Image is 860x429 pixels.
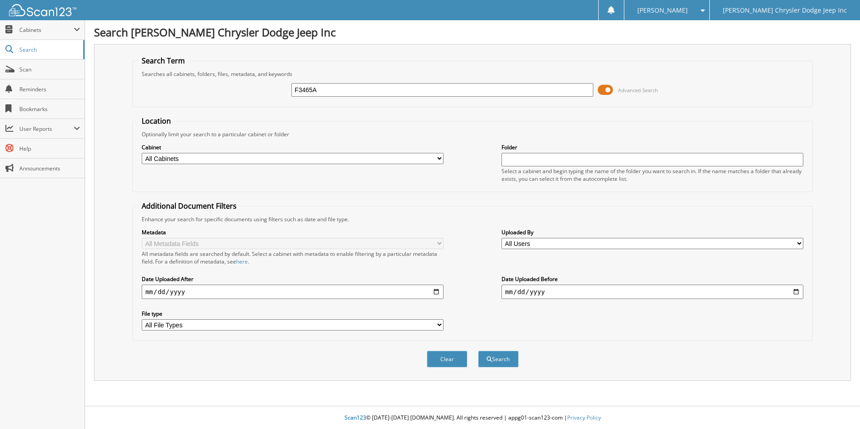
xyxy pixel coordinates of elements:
[137,70,808,78] div: Searches all cabinets, folders, files, metadata, and keywords
[478,351,519,367] button: Search
[19,125,74,133] span: User Reports
[815,386,860,429] iframe: Chat Widget
[9,4,76,16] img: scan123-logo-white.svg
[345,414,366,421] span: Scan123
[142,285,443,299] input: start
[142,250,443,265] div: All metadata fields are searched by default. Select a cabinet with metadata to enable filtering b...
[502,285,803,299] input: end
[19,105,80,113] span: Bookmarks
[19,66,80,73] span: Scan
[19,145,80,152] span: Help
[637,8,688,13] span: [PERSON_NAME]
[723,8,847,13] span: [PERSON_NAME] Chrysler Dodge Jeep Inc
[137,116,175,126] legend: Location
[142,275,443,283] label: Date Uploaded After
[137,215,808,223] div: Enhance your search for specific documents using filters such as date and file type.
[85,407,860,429] div: © [DATE]-[DATE] [DOMAIN_NAME]. All rights reserved | appg01-scan123-com |
[19,165,80,172] span: Announcements
[236,258,248,265] a: here
[142,143,443,151] label: Cabinet
[19,85,80,93] span: Reminders
[142,310,443,317] label: File type
[94,25,851,40] h1: Search [PERSON_NAME] Chrysler Dodge Jeep Inc
[502,275,803,283] label: Date Uploaded Before
[142,228,443,236] label: Metadata
[567,414,601,421] a: Privacy Policy
[137,56,189,66] legend: Search Term
[502,228,803,236] label: Uploaded By
[618,87,658,94] span: Advanced Search
[137,130,808,138] div: Optionally limit your search to a particular cabinet or folder
[19,46,79,54] span: Search
[19,26,74,34] span: Cabinets
[502,143,803,151] label: Folder
[137,201,241,211] legend: Additional Document Filters
[427,351,467,367] button: Clear
[502,167,803,183] div: Select a cabinet and begin typing the name of the folder you want to search in. If the name match...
